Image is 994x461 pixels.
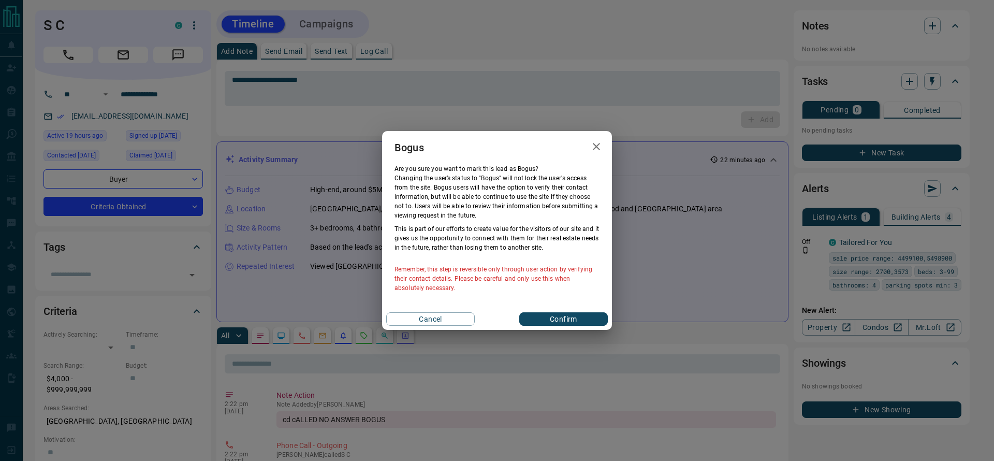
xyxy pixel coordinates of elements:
[519,312,608,326] button: Confirm
[394,174,600,220] p: Changing the user’s status to "Bogus" will not lock the user's access from the site. Bogus users ...
[394,164,600,174] p: Are you sure you want to mark this lead as Bogus ?
[386,312,475,326] button: Cancel
[394,265,600,293] p: Remember, this step is reversible only through user action by verifying their contact details. Pl...
[394,224,600,252] p: This is part of our efforts to create value for the visitors of our site and it gives us the oppo...
[382,131,436,164] h2: Bogus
